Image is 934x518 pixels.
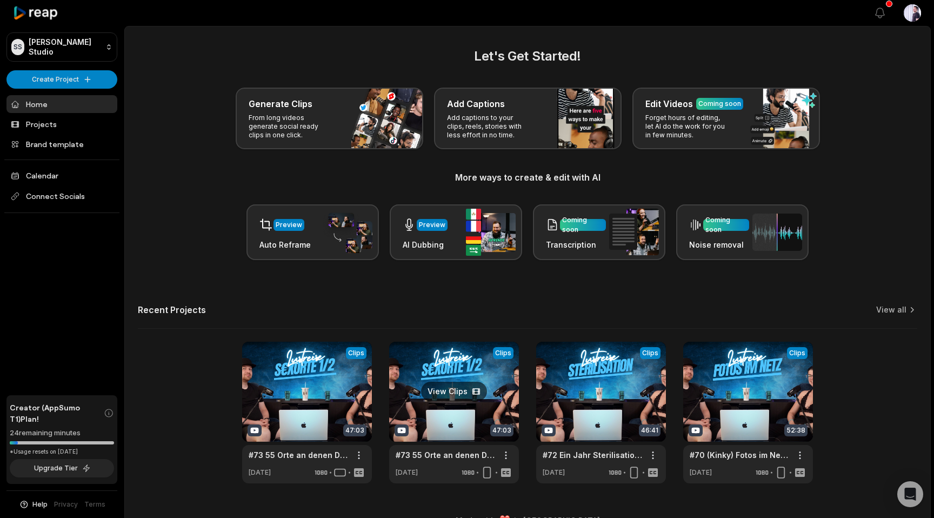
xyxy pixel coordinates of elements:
[6,95,117,113] a: Home
[11,39,24,55] div: SS
[645,114,729,140] p: Forget hours of editing, let AI do the work for you in few minutes.
[645,97,693,110] h3: Edit Videos
[276,220,302,230] div: Preview
[29,37,101,57] p: [PERSON_NAME] Studio
[138,171,917,184] h3: More ways to create & edit with AI
[6,167,117,184] a: Calendar
[447,114,531,140] p: Add captions to your clips, reels, stories with less effort in no time.
[249,97,312,110] h3: Generate Clips
[705,215,747,235] div: Coming soon
[249,114,332,140] p: From long videos generate social ready clips in one click.
[6,187,117,206] span: Connect Socials
[698,99,741,109] div: Coming soon
[690,449,789,461] a: #70 (Kinky) Fotos im Netz?! - Die unsichtbare Gefahr von Fotopoints, Fotoshootings etc.
[396,449,495,461] a: #73 55 Orte an denen Du S€x haben musst!? - Teil 1
[138,47,917,66] h2: Let's Get Started!
[10,448,114,456] div: *Usage resets on [DATE]
[10,402,104,424] span: Creator (AppSumo T1) Plan!
[6,135,117,153] a: Brand template
[689,239,749,250] h3: Noise removal
[543,449,642,461] a: #72 Ein Jahr Sterilisation - Kosten, Schmerzen, Arztempfehlung
[249,449,348,461] a: #73 55 Orte an denen Du S€x haben musst!? - Teil 1
[403,239,448,250] h3: AI Dubbing
[84,500,105,509] a: Terms
[609,209,659,255] img: transcription.png
[562,215,604,235] div: Coming soon
[10,428,114,439] div: 24 remaining minutes
[259,239,311,250] h3: Auto Reframe
[54,500,78,509] a: Privacy
[466,209,516,256] img: ai_dubbing.png
[19,500,48,509] button: Help
[546,239,606,250] h3: Transcription
[6,70,117,89] button: Create Project
[10,459,114,477] button: Upgrade Tier
[6,115,117,133] a: Projects
[32,500,48,509] span: Help
[897,481,923,507] div: Open Intercom Messenger
[752,214,802,251] img: noise_removal.png
[323,211,372,254] img: auto_reframe.png
[419,220,445,230] div: Preview
[447,97,505,110] h3: Add Captions
[138,304,206,315] h2: Recent Projects
[876,304,906,315] a: View all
